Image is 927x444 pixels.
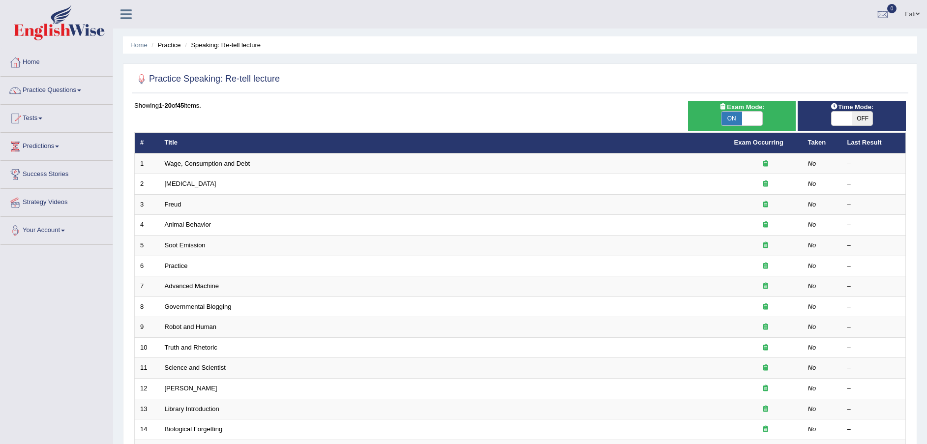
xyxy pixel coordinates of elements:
th: Title [159,133,729,153]
div: – [847,425,900,434]
a: Home [0,49,113,73]
a: Tests [0,105,113,129]
td: 9 [135,317,159,338]
a: Wage, Consumption and Debt [165,160,250,167]
td: 3 [135,194,159,215]
a: Biological Forgetting [165,425,223,433]
div: – [847,282,900,291]
a: [PERSON_NAME] [165,385,217,392]
a: Strategy Videos [0,189,113,213]
span: Time Mode: [826,102,877,112]
a: Advanced Machine [165,282,219,290]
div: – [847,200,900,209]
em: No [808,303,816,310]
td: 4 [135,215,159,236]
td: 13 [135,399,159,419]
div: – [847,405,900,414]
a: Practice Questions [0,77,113,101]
div: Exam occurring question [734,363,797,373]
div: Exam occurring question [734,220,797,230]
span: Exam Mode: [715,102,768,112]
div: Exam occurring question [734,323,797,332]
div: Exam occurring question [734,405,797,414]
span: ON [721,112,742,125]
a: Animal Behavior [165,221,211,228]
a: Library Introduction [165,405,219,413]
td: 6 [135,256,159,276]
div: Exam occurring question [734,262,797,271]
td: 2 [135,174,159,195]
em: No [808,282,816,290]
div: Exam occurring question [734,302,797,312]
div: – [847,384,900,393]
div: – [847,262,900,271]
div: – [847,241,900,250]
div: – [847,363,900,373]
a: Home [130,41,148,49]
a: Truth and Rhetoric [165,344,217,351]
td: 5 [135,236,159,256]
div: Exam occurring question [734,384,797,393]
em: No [808,262,816,269]
span: 0 [887,4,897,13]
a: Exam Occurring [734,139,783,146]
em: No [808,344,816,351]
a: Freud [165,201,181,208]
div: Exam occurring question [734,241,797,250]
em: No [808,425,816,433]
span: OFF [852,112,872,125]
em: No [808,364,816,371]
em: No [808,180,816,187]
div: Showing of items. [134,101,906,110]
em: No [808,221,816,228]
td: 7 [135,276,159,297]
em: No [808,323,816,330]
div: Exam occurring question [734,159,797,169]
em: No [808,160,816,167]
div: – [847,343,900,353]
b: 45 [177,102,184,109]
em: No [808,385,816,392]
a: Science and Scientist [165,364,226,371]
li: Speaking: Re-tell lecture [182,40,261,50]
div: – [847,179,900,189]
div: Show exams occurring in exams [688,101,796,131]
a: Practice [165,262,188,269]
td: 1 [135,153,159,174]
td: 10 [135,337,159,358]
h2: Practice Speaking: Re-tell lecture [134,72,280,87]
div: Exam occurring question [734,179,797,189]
a: Predictions [0,133,113,157]
div: Exam occurring question [734,425,797,434]
a: Soot Emission [165,241,206,249]
a: Governmental Blogging [165,303,232,310]
td: 8 [135,296,159,317]
em: No [808,405,816,413]
td: 14 [135,419,159,440]
a: [MEDICAL_DATA] [165,180,216,187]
td: 12 [135,378,159,399]
a: Your Account [0,217,113,241]
em: No [808,241,816,249]
th: Taken [803,133,842,153]
a: Success Stories [0,161,113,185]
div: – [847,159,900,169]
div: Exam occurring question [734,282,797,291]
em: No [808,201,816,208]
div: – [847,302,900,312]
li: Practice [149,40,180,50]
div: – [847,323,900,332]
b: 1-20 [159,102,172,109]
div: Exam occurring question [734,343,797,353]
div: – [847,220,900,230]
th: Last Result [842,133,906,153]
a: Robot and Human [165,323,217,330]
td: 11 [135,358,159,379]
div: Exam occurring question [734,200,797,209]
th: # [135,133,159,153]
